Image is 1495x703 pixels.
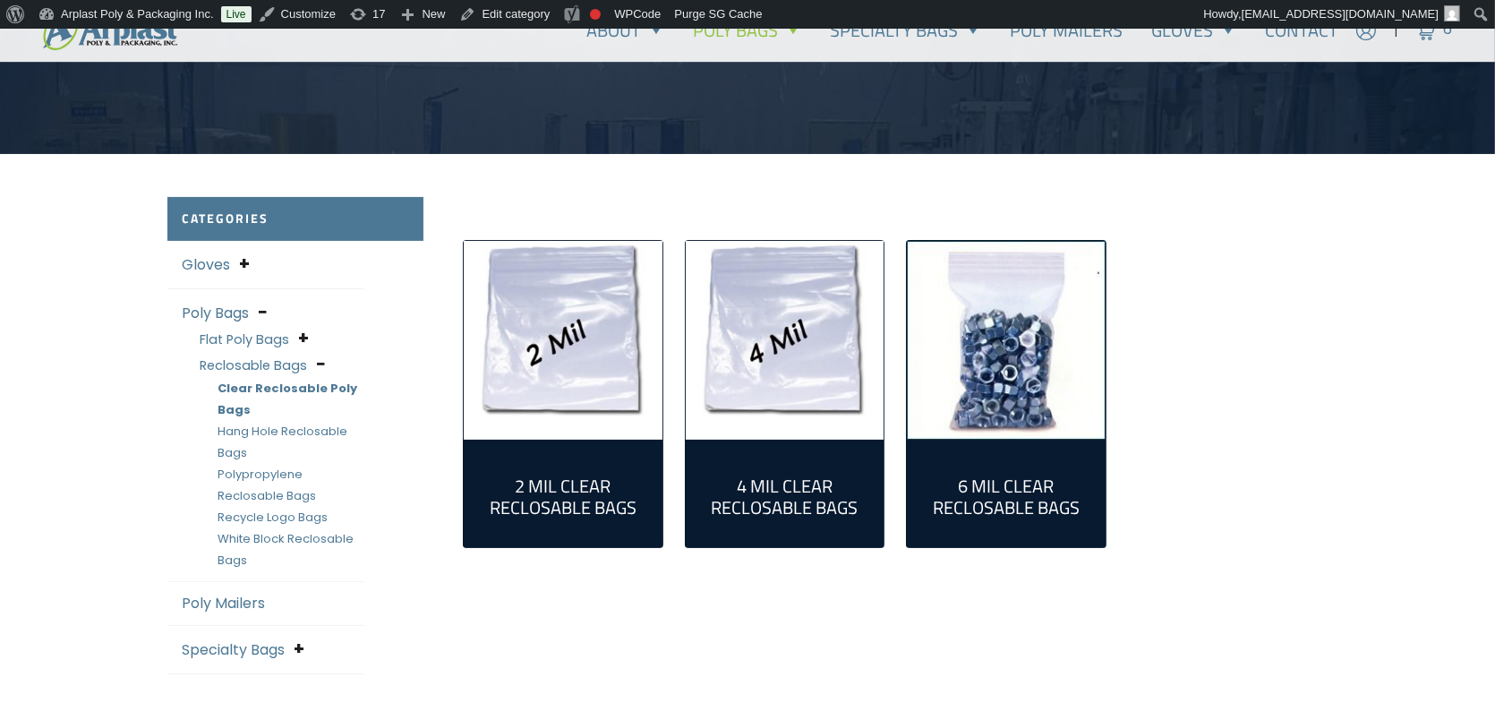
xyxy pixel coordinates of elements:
[167,197,423,241] h2: Categories
[1137,13,1251,48] a: Gloves
[590,9,601,20] div: Focus keyphrase not set
[218,530,354,569] a: White Block Reclosable Bags
[907,241,1106,440] img: 6 Mil Clear Reclosable Bags
[221,6,252,22] a: Live
[218,380,357,418] a: Clear Reclosable Poly Bags
[921,454,1091,533] a: Visit product category 6 Mil Clear Reclosable Bags
[200,356,307,373] a: Reclosable Bags
[907,241,1106,440] a: Visit product category 6 Mil Clear Reclosable Bags
[200,330,289,348] a: Flat Poly Bags
[43,12,177,50] img: logo
[816,13,995,48] a: Specialty Bags
[1394,20,1398,41] span: |
[182,593,265,613] a: Poly Mailers
[686,241,884,440] a: Visit product category 4 Mil Clear Reclosable Bags
[478,454,648,533] a: Visit product category 2 Mil Clear Reclosable Bags
[700,454,870,533] a: Visit product category 4 Mil Clear Reclosable Bags
[218,466,316,504] a: Polypropylene Reclosable Bags
[182,254,230,275] a: Gloves
[700,476,870,519] h2: 4 Mil Clear Reclosable Bags
[464,241,662,440] a: Visit product category 2 Mil Clear Reclosable Bags
[182,639,285,660] a: Specialty Bags
[679,13,816,48] a: Poly Bags
[995,13,1137,48] a: Poly Mailers
[182,303,249,323] a: Poly Bags
[921,476,1091,519] h2: 6 Mil Clear Reclosable Bags
[686,241,884,440] img: 4 Mil Clear Reclosable Bags
[478,476,648,519] h2: 2 Mil Clear Reclosable Bags
[572,13,679,48] a: About
[1251,13,1353,48] a: Contact
[464,241,662,440] img: 2 Mil Clear Reclosable Bags
[218,509,328,526] a: Recycle Logo Bags
[1443,20,1452,40] span: 6
[218,423,347,461] a: Hang Hole Reclosable Bags
[1242,7,1439,21] span: [EMAIL_ADDRESS][DOMAIN_NAME]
